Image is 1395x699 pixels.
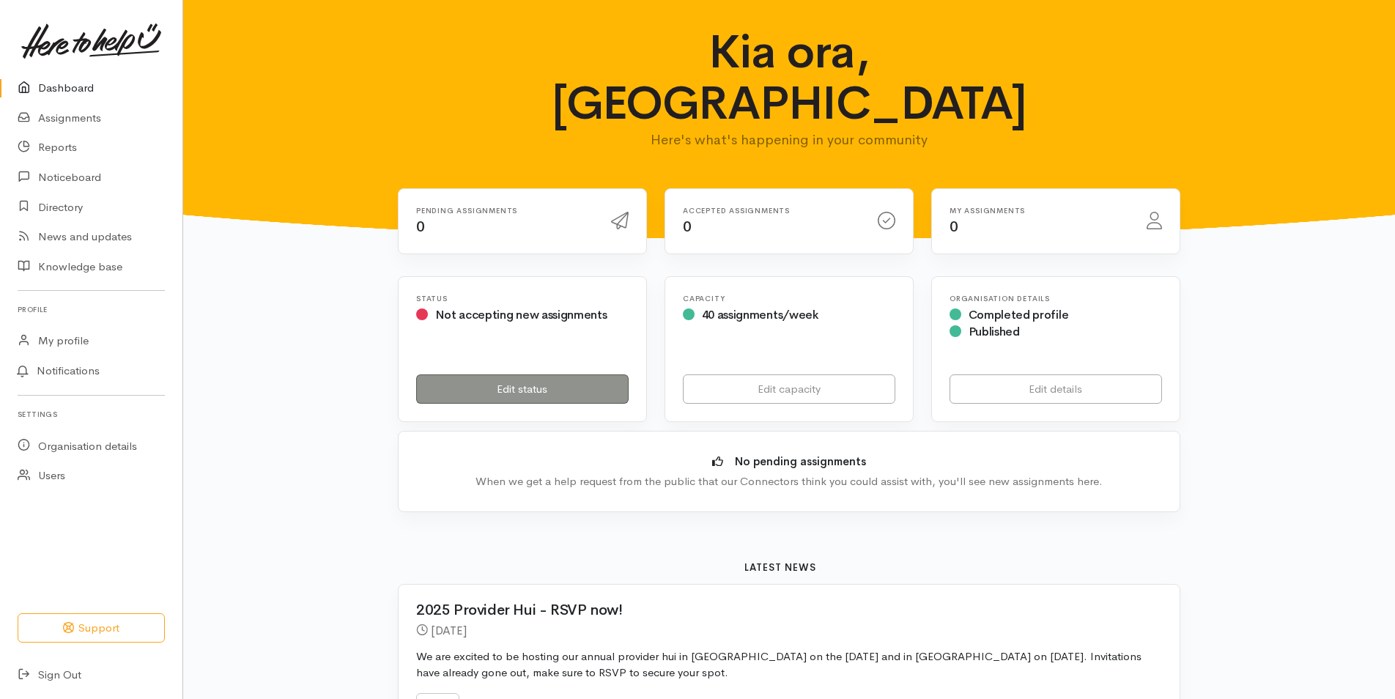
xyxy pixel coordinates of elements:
[18,404,165,424] h6: Settings
[702,307,818,322] span: 40 assignments/week
[416,648,1162,681] p: We are excited to be hosting our annual provider hui in [GEOGRAPHIC_DATA] on the [DATE] and in [G...
[18,613,165,643] button: Support
[950,295,1162,303] h6: Organisation Details
[504,26,1075,130] h1: Kia ora, [GEOGRAPHIC_DATA]
[683,374,895,404] a: Edit capacity
[431,623,467,638] time: [DATE]
[504,130,1075,150] p: Here's what's happening in your community
[683,218,692,236] span: 0
[744,561,816,574] b: Latest news
[416,207,593,215] h6: Pending assignments
[416,295,629,303] h6: Status
[683,207,860,215] h6: Accepted assignments
[683,295,895,303] h6: Capacity
[950,207,1129,215] h6: My assignments
[416,602,1144,618] h2: 2025 Provider Hui - RSVP now!
[421,473,1158,490] div: When we get a help request from the public that our Connectors think you could assist with, you'l...
[969,307,1069,322] span: Completed profile
[416,374,629,404] a: Edit status
[416,218,425,236] span: 0
[969,324,1020,339] span: Published
[735,454,866,468] b: No pending assignments
[435,307,607,322] span: Not accepting new assignments
[950,218,958,236] span: 0
[18,300,165,319] h6: Profile
[950,374,1162,404] a: Edit details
